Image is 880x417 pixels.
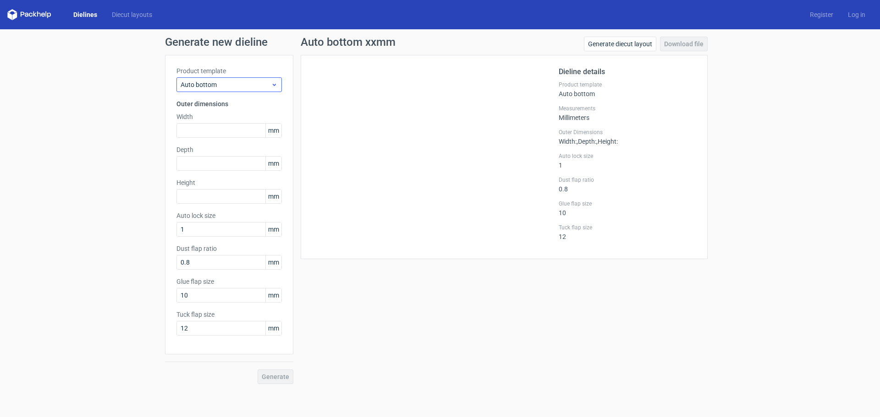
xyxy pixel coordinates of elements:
span: mm [265,157,281,170]
label: Measurements [559,105,696,112]
div: 0.8 [559,176,696,193]
label: Dust flap ratio [176,244,282,253]
label: Product template [559,81,696,88]
span: mm [265,255,281,269]
label: Product template [176,66,282,76]
h3: Outer dimensions [176,99,282,108]
div: 10 [559,200,696,217]
div: Auto bottom [559,81,696,97]
span: mm [265,288,281,302]
h1: Generate new dieline [165,37,715,48]
span: mm [265,222,281,236]
h1: Auto bottom xxmm [301,37,396,48]
span: , Depth : [577,138,596,145]
label: Width [176,112,282,121]
div: Millimeters [559,105,696,121]
a: Dielines [66,10,104,19]
label: Glue flap size [176,277,282,286]
span: , Height : [596,138,618,145]
span: Width : [559,138,577,145]
label: Outer Dimensions [559,129,696,136]
span: mm [265,124,281,137]
label: Depth [176,145,282,154]
span: mm [265,321,281,335]
label: Auto lock size [176,211,282,220]
span: Auto bottom [181,80,271,89]
h2: Dieline details [559,66,696,77]
label: Glue flap size [559,200,696,207]
span: mm [265,190,281,203]
label: Tuck flap size [176,310,282,319]
label: Auto lock size [559,152,696,160]
label: Height [176,178,282,187]
label: Dust flap ratio [559,176,696,184]
a: Log in [841,10,873,19]
div: 12 [559,224,696,240]
a: Register [803,10,841,19]
a: Generate diecut layout [584,37,656,51]
a: Diecut layouts [104,10,159,19]
div: 1 [559,152,696,169]
label: Tuck flap size [559,224,696,231]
